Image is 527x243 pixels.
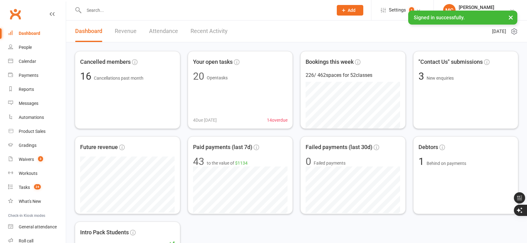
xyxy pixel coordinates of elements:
span: 14 overdue [267,117,288,124]
div: What's New [19,199,41,204]
span: New enquiries [427,76,454,81]
a: General attendance kiosk mode [8,220,66,234]
span: Behind on payments [427,161,466,166]
span: $1134 [235,161,248,166]
span: Intro Pack Students [80,228,129,237]
a: Reports [8,82,66,96]
div: Waivers [19,157,34,162]
a: Calendar [8,54,66,68]
div: Automations [19,115,44,120]
span: Failed payments [314,160,346,166]
span: Add [348,8,355,13]
span: Cancelled members [80,58,131,67]
div: [PERSON_NAME] [459,5,506,10]
div: Messages [19,101,38,106]
button: × [505,11,516,24]
span: "Contact Us" submissions [418,58,483,67]
a: Clubworx [7,6,23,22]
a: Dashboard [75,21,102,42]
span: [DATE] [492,28,506,35]
a: Automations [8,110,66,124]
span: 3 [418,70,427,82]
div: MC [443,4,456,16]
span: 24 [34,184,41,189]
span: Settings [389,3,406,17]
div: Dashboard [19,31,40,36]
a: Attendance [149,21,178,42]
span: 3 [38,156,43,161]
div: 43 [193,157,204,166]
a: Revenue [115,21,137,42]
a: Dashboard [8,26,66,40]
input: Search... [82,6,329,15]
span: Paid payments (last 7d) [193,143,252,152]
div: The Movement Park LLC [459,10,506,16]
div: 20 [193,71,204,81]
div: Calendar [19,59,36,64]
span: Failed payments (last 30d) [306,143,372,152]
span: Bookings this week [306,58,354,67]
div: Workouts [19,171,37,176]
a: Workouts [8,166,66,180]
a: Messages [8,96,66,110]
div: 0 [306,157,311,166]
a: Tasks 24 [8,180,66,194]
span: 1 [418,156,427,167]
span: Your open tasks [193,58,233,67]
a: Recent Activity [191,21,228,42]
span: Open tasks [207,75,228,80]
div: Product Sales [19,129,46,134]
a: Product Sales [8,124,66,138]
div: 226 / 462 spaces for 52 classes [306,71,400,79]
a: Gradings [8,138,66,152]
span: Signed in successfully. [414,15,465,21]
div: Payments [19,73,38,78]
span: to the value of [207,160,248,166]
a: Waivers 3 [8,152,66,166]
div: People [19,45,32,50]
div: General attendance [19,224,57,229]
a: What's New [8,194,66,208]
div: Reports [19,87,34,92]
a: Payments [8,68,66,82]
a: People [8,40,66,54]
span: Future revenue [80,143,118,152]
span: 16 [80,70,94,82]
div: Tasks [19,185,30,190]
div: Gradings [19,143,36,148]
span: Cancellations past month [94,76,143,81]
span: 4 Due [DATE] [193,117,217,124]
button: Add [337,5,363,16]
span: 1 [409,7,414,13]
span: Debtors [418,143,438,152]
